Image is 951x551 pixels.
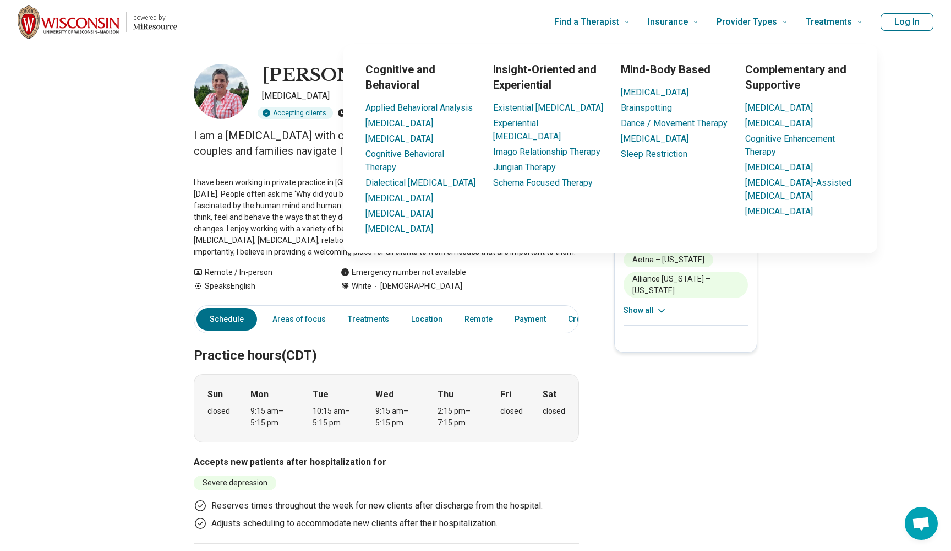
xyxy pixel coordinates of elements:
a: [MEDICAL_DATA] [745,118,813,128]
a: Areas of focus [266,308,332,331]
strong: Sun [207,388,223,401]
p: I am a [MEDICAL_DATA] with over 30 years of experience helping individuals, couples and families ... [194,128,579,159]
p: powered by [133,13,177,22]
a: Sleep Restriction [621,149,687,159]
p: [MEDICAL_DATA] [262,89,579,102]
div: closed [543,406,565,417]
a: [MEDICAL_DATA] [745,162,813,172]
strong: Fri [500,388,511,401]
strong: Wed [375,388,393,401]
img: Kerri Lehman, Psychologist [194,64,249,119]
strong: Tue [313,388,329,401]
a: Home page [18,4,177,40]
a: Location [405,308,449,331]
h2: Practice hours (CDT) [194,320,579,365]
a: [MEDICAL_DATA] [745,102,813,113]
p: Adjusts scheduling to accommodate new clients after their hospitalization. [211,517,498,530]
h1: [PERSON_NAME] [262,64,439,87]
a: [MEDICAL_DATA] [621,87,688,98]
strong: Thu [438,388,453,401]
span: Insurance [648,14,688,30]
a: Dialectical [MEDICAL_DATA] [365,177,475,188]
a: Credentials [561,308,616,331]
h3: Mind-Body Based [621,62,728,77]
p: Reserves times throughout the week for new clients after discharge from the hospital. [211,499,543,512]
a: [MEDICAL_DATA] [745,206,813,217]
strong: Sat [543,388,556,401]
a: Cognitive Behavioral Therapy [365,149,444,172]
a: Schema Focused Therapy [493,177,593,188]
div: Treatments [277,44,943,253]
a: Payment [508,308,553,331]
span: White [352,280,371,292]
li: Alliance [US_STATE] – [US_STATE] [624,272,748,298]
div: 10:15 am – 5:15 pm [313,406,355,429]
div: closed [207,406,230,417]
a: Applied Behavioral Analysis [365,102,473,113]
div: 2:15 pm – 7:15 pm [438,406,480,429]
a: Dance / Movement Therapy [621,118,728,128]
li: Severe depression [194,476,276,490]
strong: Mon [250,388,269,401]
a: Treatments [341,308,396,331]
a: Brainspotting [621,102,672,113]
a: Remote [458,308,499,331]
div: Remote / In-person [194,267,319,278]
h3: Accepts new patients after hospitalization for [194,456,579,469]
div: closed [500,406,523,417]
a: Experiential [MEDICAL_DATA] [493,118,561,142]
a: [MEDICAL_DATA] [365,193,433,203]
h3: Cognitive and Behavioral [365,62,475,93]
a: [MEDICAL_DATA] [365,118,433,128]
div: Emergency number not available [341,267,466,278]
p: I have been working in private practice in [GEOGRAPHIC_DATA] and [GEOGRAPHIC_DATA] Counties since... [194,177,579,258]
div: When does the program meet? [194,374,579,442]
div: Accepting clients [258,107,333,119]
span: Find a Therapist [554,14,619,30]
div: Speaks English [194,280,319,292]
div: 9:15 am – 5:15 pm [375,406,418,429]
a: [MEDICAL_DATA] [621,133,688,144]
a: [MEDICAL_DATA] [365,133,433,144]
div: Open chat [905,507,938,540]
a: [MEDICAL_DATA] [365,224,433,234]
button: Log In [881,13,933,31]
div: 9:15 am – 5:15 pm [250,406,293,429]
a: Imago Relationship Therapy [493,147,600,157]
a: [MEDICAL_DATA]-Assisted [MEDICAL_DATA] [745,177,851,201]
li: Aetna – [US_STATE] [624,252,713,267]
a: [MEDICAL_DATA] [365,208,433,219]
span: Provider Types [717,14,777,30]
button: Show all [624,305,667,316]
a: Jungian Therapy [493,162,556,172]
span: Treatments [806,14,852,30]
a: Existential [MEDICAL_DATA] [493,102,603,113]
h3: Insight-Oriented and Experiential [493,62,603,93]
a: Cognitive Enhancement Therapy [745,133,835,157]
h3: Complementary and Supportive [745,62,855,93]
span: [DEMOGRAPHIC_DATA] [371,280,462,292]
a: Schedule [196,308,257,331]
